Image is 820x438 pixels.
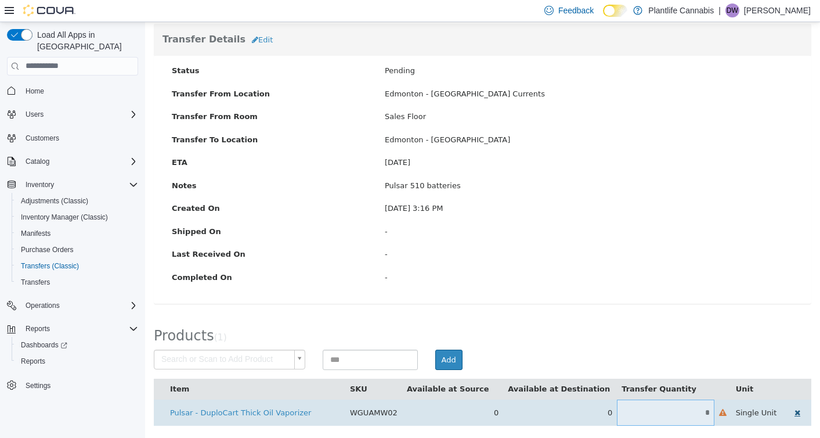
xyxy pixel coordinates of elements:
[9,328,160,347] a: Search or Scan to Add Product
[290,328,317,349] button: Add
[2,153,143,170] button: Catalog
[231,135,657,146] div: [DATE]
[349,386,353,395] span: 0
[18,250,231,261] label: Completed On
[2,82,143,99] button: Home
[21,155,54,168] button: Catalog
[476,361,554,373] button: Transfer Quantity
[32,29,138,52] span: Load All Apps in [GEOGRAPHIC_DATA]
[21,378,138,392] span: Settings
[25,361,46,373] button: Item
[26,180,54,189] span: Inventory
[9,328,145,347] span: Search or Scan to Add Product
[9,306,69,322] span: Products
[574,387,581,394] i: Not enough quantity available at source.
[231,250,657,261] div: -
[26,324,50,333] span: Reports
[21,245,74,254] span: Purchase Orders
[16,338,138,352] span: Dashboards
[21,196,88,206] span: Adjustments (Classic)
[12,258,143,274] button: Transfers (Classic)
[727,3,738,17] span: DW
[648,3,714,17] p: Plantlife Cannabis
[18,204,231,216] label: Shipped On
[18,181,231,192] label: Created On
[718,3,721,17] p: |
[16,354,50,368] a: Reports
[231,158,657,170] div: Pulsar 510 batteries
[231,181,657,192] div: [DATE] 3:16 PM
[21,107,48,121] button: Users
[21,107,138,121] span: Users
[16,259,84,273] a: Transfers (Classic)
[16,243,78,257] a: Purchase Orders
[21,84,138,98] span: Home
[12,209,143,225] button: Inventory Manager (Classic)
[21,84,49,98] a: Home
[16,194,138,208] span: Adjustments (Classic)
[16,275,138,289] span: Transfers
[21,131,64,145] a: Customers
[591,361,611,373] button: Unit
[21,340,67,350] span: Dashboards
[21,178,138,192] span: Inventory
[205,361,225,373] button: SKU
[16,194,93,208] a: Adjustments (Classic)
[21,278,50,287] span: Transfers
[231,204,657,216] div: -
[363,361,467,373] button: Available at Destination
[21,357,45,366] span: Reports
[25,386,167,395] a: Pulsar - DuploCart Thick Oil Vaporizer
[21,299,64,313] button: Operations
[725,3,739,17] div: Dylan Wytinck
[2,321,143,337] button: Reports
[744,3,811,17] p: [PERSON_NAME]
[21,299,138,313] span: Operations
[2,376,143,393] button: Settings
[21,322,55,336] button: Reports
[16,338,72,352] a: Dashboards
[26,110,44,119] span: Users
[12,353,143,369] button: Reports
[231,227,657,238] div: -
[231,43,657,55] div: Pending
[16,210,138,224] span: Inventory Manager (Classic)
[69,310,82,321] small: ( )
[21,178,59,192] button: Inventory
[21,131,138,145] span: Customers
[18,89,231,100] label: Transfer From Room
[643,382,662,399] button: Delete
[2,297,143,314] button: Operations
[231,89,657,100] div: Sales Floor
[262,361,346,373] button: Available at Source
[12,242,143,258] button: Purchase Orders
[145,22,820,438] iframe: To enrich screen reader interactions, please activate Accessibility in Grammarly extension settings
[18,227,231,238] label: Last Received On
[205,386,252,395] span: WGUAMW02
[23,5,75,16] img: Cova
[18,66,231,78] label: Transfer From Location
[26,134,59,143] span: Customers
[16,259,138,273] span: Transfers (Classic)
[21,155,138,168] span: Catalog
[73,310,78,321] span: 1
[26,381,50,390] span: Settings
[21,213,108,222] span: Inventory Manager (Classic)
[558,5,594,16] span: Feedback
[231,66,657,78] div: Edmonton - [GEOGRAPHIC_DATA] Currents
[2,106,143,123] button: Users
[463,386,467,395] span: 0
[16,354,138,368] span: Reports
[16,210,113,224] a: Inventory Manager (Classic)
[21,379,55,393] a: Settings
[12,193,143,209] button: Adjustments (Classic)
[26,301,60,310] span: Operations
[18,158,231,170] label: Notes
[603,5,627,17] input: Dark Mode
[7,78,138,424] nav: Complex example
[26,87,44,96] span: Home
[12,274,143,290] button: Transfers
